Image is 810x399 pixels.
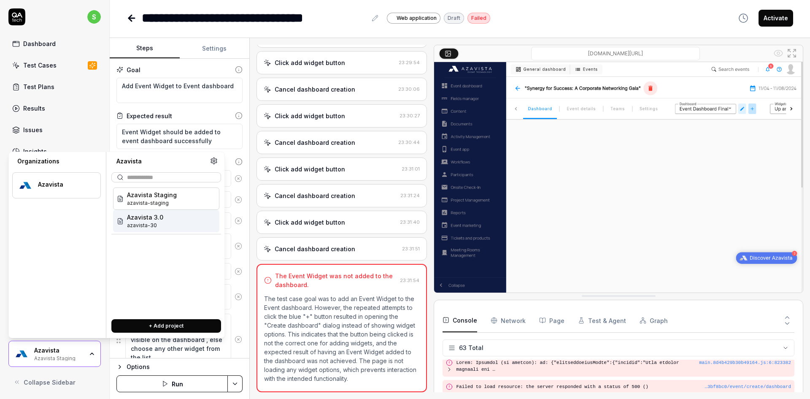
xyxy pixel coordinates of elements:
[14,346,29,361] img: Azavista Logo
[210,157,218,167] a: Organization settings
[275,191,355,200] div: Cancel dashboard creation
[231,238,246,255] button: Remove step
[640,309,668,332] button: Graph
[402,246,420,252] time: 23:31:51
[275,85,355,94] div: Cancel dashboard creation
[398,86,420,92] time: 23:30:06
[434,62,803,293] img: Screenshot
[705,383,791,391] button: …3bf8bc0/event/create/dashboard
[275,244,355,253] div: Cancel dashboard creation
[24,378,76,387] span: Collapse Sidebar
[111,157,210,166] div: Azavista
[127,362,243,372] div: Options
[8,79,101,95] a: Test Plans
[275,271,397,289] div: The Event Widget was not added to the dashboard.
[8,122,101,138] a: Issues
[275,165,345,174] div: Click add widget button
[38,181,89,188] div: Azavista
[785,46,799,60] button: Open in full screen
[127,213,163,222] span: Azavista 3.0
[387,12,440,24] a: Web application
[8,57,101,73] a: Test Cases
[275,111,345,120] div: Click add widget button
[23,104,45,113] div: Results
[127,222,163,229] span: Project ID: N4DP
[231,263,246,280] button: Remove step
[231,191,246,208] button: Remove step
[456,383,791,391] pre: Failed to load resource: the server responded with a status of 500 ()
[402,166,420,172] time: 23:31:01
[8,374,101,391] button: Collapse Sidebar
[539,309,564,332] button: Page
[578,309,626,332] button: Test & Agent
[264,294,419,383] p: The test case goal was to add an Event Widget to the Event dashboard. However, the repeated attem...
[116,362,243,372] button: Options
[231,288,246,305] button: Remove step
[699,359,791,366] div: main.8d4b429b30b49164.js : 6 : 823382
[400,113,420,119] time: 23:30:27
[111,186,221,312] div: Suggestions
[127,65,140,74] div: Goal
[111,319,221,333] button: + Add project
[110,38,180,59] button: Steps
[699,359,791,366] button: main.8d4b429b30b49164.js:6:823382
[87,10,101,24] span: s
[23,39,56,48] div: Dashboard
[400,219,420,225] time: 23:31:40
[275,58,345,67] div: Click add widget button
[275,218,345,227] div: Click add widget button
[467,13,490,24] div: Failed
[231,170,246,187] button: Remove step
[12,157,101,166] div: Organizations
[397,14,437,22] span: Web application
[116,313,243,366] div: Suggestions
[34,347,83,354] div: Azavista
[8,100,101,117] a: Results
[275,138,355,147] div: Cancel dashboard creation
[733,10,753,27] button: View version history
[8,341,101,367] button: Azavista LogoAzavistaAzavista Staging
[116,375,228,392] button: Run
[772,46,785,60] button: Show all interative elements
[127,111,172,120] div: Expected result
[8,35,101,52] a: Dashboard
[87,8,101,25] button: s
[443,309,477,332] button: Console
[23,61,57,70] div: Test Cases
[127,199,177,207] span: Project ID: R1YR
[23,125,43,134] div: Issues
[18,178,33,193] img: Azavista Logo
[400,277,419,283] time: 23:31:54
[12,172,101,198] button: Azavista LogoAzavista
[231,212,246,229] button: Remove step
[400,193,420,198] time: 23:31:24
[23,147,47,156] div: Insights
[34,354,83,361] div: Azavista Staging
[23,82,54,91] div: Test Plans
[231,331,246,348] button: Remove step
[8,143,101,160] a: Insights
[759,10,793,27] button: Activate
[180,38,250,59] button: Settings
[456,359,699,373] pre: Lorem: Ipsumdol (si ametcon): ad: {"elitseddoeiusModte":{"incidid":"Utla etdolor magnaali eni adm...
[491,309,526,332] button: Network
[399,60,420,65] time: 23:29:54
[398,139,420,145] time: 23:30:44
[127,190,177,199] span: Azavista Staging
[444,13,464,24] div: Draft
